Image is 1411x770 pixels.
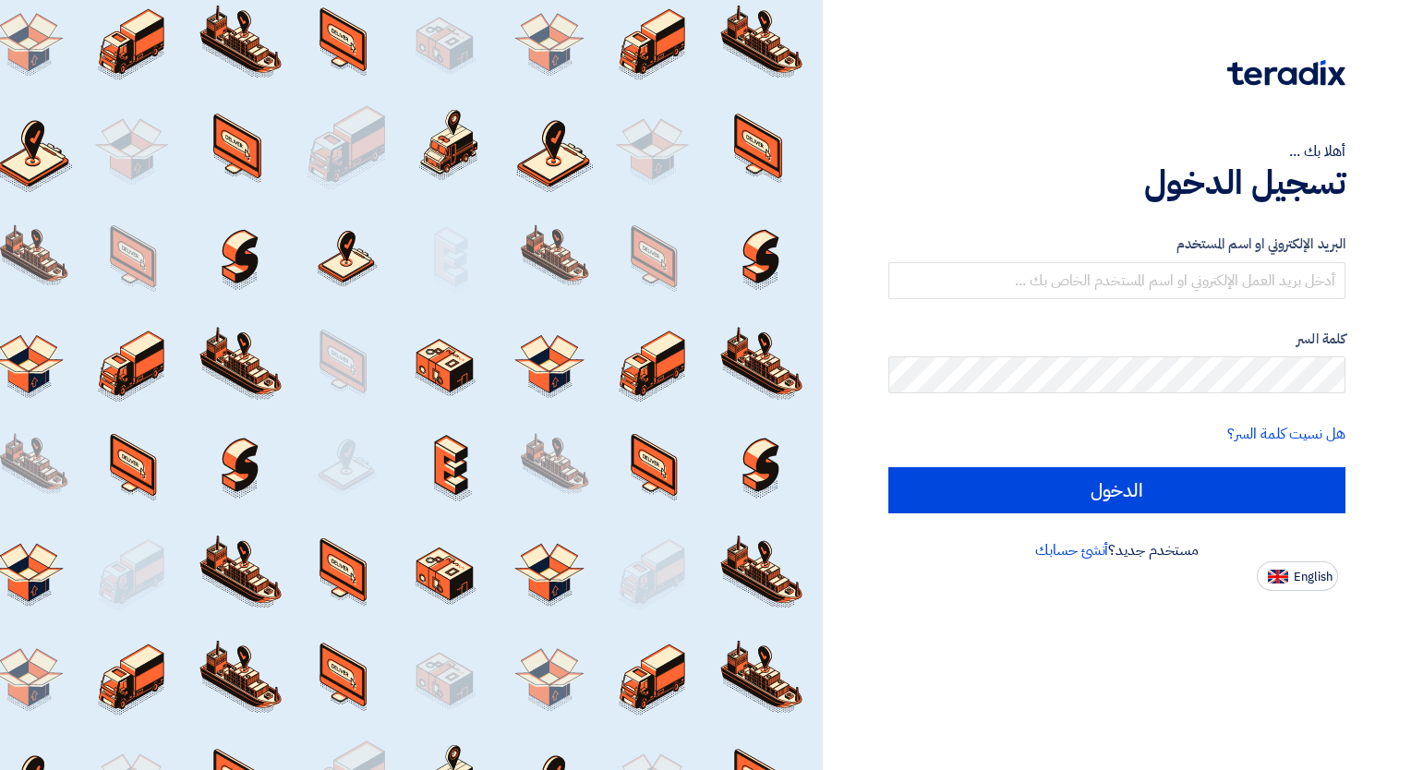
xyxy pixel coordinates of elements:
img: Teradix logo [1227,60,1345,86]
div: أهلا بك ... [888,140,1345,162]
label: كلمة السر [888,329,1345,350]
input: الدخول [888,467,1345,513]
a: أنشئ حسابك [1035,539,1108,561]
input: أدخل بريد العمل الإلكتروني او اسم المستخدم الخاص بك ... [888,262,1345,299]
span: English [1294,571,1333,584]
div: مستخدم جديد؟ [888,539,1345,561]
img: en-US.png [1268,570,1288,584]
label: البريد الإلكتروني او اسم المستخدم [888,234,1345,255]
button: English [1257,561,1338,591]
a: هل نسيت كلمة السر؟ [1227,423,1345,445]
h1: تسجيل الدخول [888,162,1345,203]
